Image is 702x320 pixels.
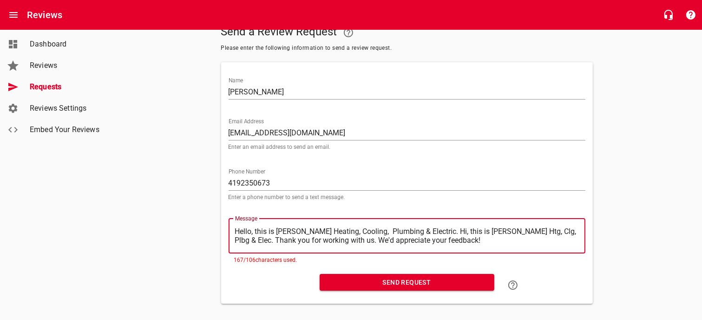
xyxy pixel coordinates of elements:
[337,21,360,44] a: Your Google or Facebook account must be connected to "Send a Review Request"
[221,44,593,53] span: Please enter the following information to send a review request.
[27,7,62,22] h6: Reviews
[229,144,585,150] p: Enter an email address to send an email.
[235,227,579,245] textarea: Hello, this is [PERSON_NAME] Heating, Cooling, Plumbing & Electric. Hi, this is [PERSON_NAME] Htg...
[327,277,487,288] span: Send Request
[221,21,593,44] h5: Send a Review Request
[234,257,297,263] span: 167 / 106 characters used.
[657,4,680,26] button: Live Chat
[30,124,100,135] span: Embed Your Reviews
[229,119,264,124] label: Email Address
[229,194,585,200] p: Enter a phone number to send a text message.
[2,4,25,26] button: Open drawer
[30,103,100,114] span: Reviews Settings
[680,4,702,26] button: Support Portal
[229,78,243,83] label: Name
[30,60,100,71] span: Reviews
[229,169,265,174] label: Phone Number
[502,274,524,296] a: Learn how to "Send a Review Request"
[30,81,100,93] span: Requests
[30,39,100,50] span: Dashboard
[320,274,494,291] button: Send Request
